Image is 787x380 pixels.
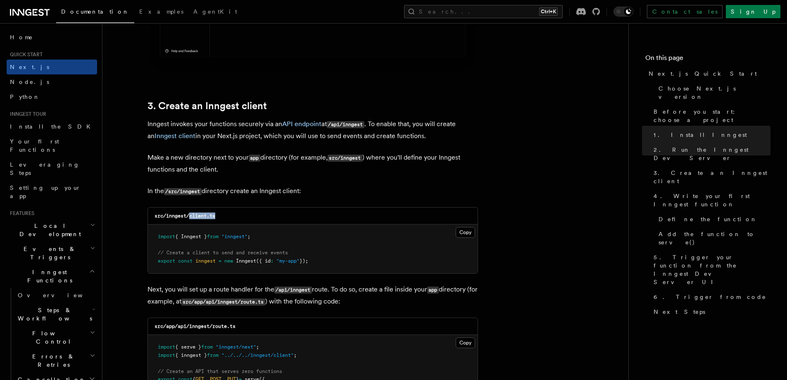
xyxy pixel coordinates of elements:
span: Inngest Functions [7,268,89,284]
code: app [427,287,439,294]
code: /api/inngest [274,287,312,294]
kbd: Ctrl+K [539,7,558,16]
span: Define the function [659,215,757,223]
button: Search...Ctrl+K [404,5,563,18]
button: Local Development [7,218,97,241]
a: 3. Create an Inngest client [147,100,267,112]
a: 6. Trigger from code [650,289,770,304]
span: Node.js [10,79,49,85]
h4: On this page [645,53,770,66]
span: Quick start [7,51,43,58]
span: import [158,234,175,239]
a: Node.js [7,74,97,89]
span: Steps & Workflows [14,306,92,323]
span: "inngest/next" [216,344,256,350]
span: Local Development [7,222,90,238]
span: ; [256,344,259,350]
button: Flow Control [14,326,97,349]
span: inngest [195,258,216,264]
span: // Create a client to send and receive events [158,250,288,256]
span: 1. Install Inngest [654,131,747,139]
span: }); [300,258,308,264]
a: Leveraging Steps [7,157,97,180]
a: Home [7,30,97,45]
span: Flow Control [14,329,90,346]
span: Inngest [236,258,256,264]
span: 5. Trigger your function from the Inngest Dev Server UI [654,253,770,286]
span: Your first Functions [10,138,59,153]
span: ; [294,352,297,358]
p: Inngest invokes your functions securely via an at . To enable that, you will create an in your Ne... [147,118,478,142]
a: Examples [134,2,188,22]
span: const [178,258,193,264]
a: API endpoint [282,120,321,128]
code: src/inngest [328,155,362,162]
code: src/app/api/inngest/route.ts [155,323,235,329]
a: Python [7,89,97,104]
a: 3. Create an Inngest client [650,165,770,189]
span: // Create an API that serves zero functions [158,368,282,374]
a: AgentKit [188,2,242,22]
span: export [158,258,175,264]
span: Errors & Retries [14,352,90,369]
span: from [207,352,219,358]
span: ; [247,234,250,239]
span: Documentation [61,8,129,15]
span: : [271,258,273,264]
code: app [249,155,260,162]
a: Inngest client [155,132,195,140]
a: Define the function [655,212,770,227]
span: Install the SDK [10,123,95,130]
p: Next, you will set up a route handler for the route. To do so, create a file inside your director... [147,284,478,308]
a: 2. Run the Inngest Dev Server [650,142,770,165]
span: from [201,344,213,350]
span: { Inngest } [175,234,207,239]
span: Setting up your app [10,184,81,199]
button: Copy [456,337,475,348]
span: AgentKit [193,8,237,15]
p: Make a new directory next to your directory (for example, ) where you'll define your Inngest func... [147,152,478,175]
span: { serve } [175,344,201,350]
span: Events & Triggers [7,245,90,261]
span: from [207,234,219,239]
span: Examples [139,8,183,15]
span: 4. Write your first Inngest function [654,192,770,208]
span: Python [10,93,40,100]
a: Before you start: choose a project [650,104,770,127]
a: Choose Next.js version [655,81,770,104]
a: Sign Up [726,5,780,18]
span: new [224,258,233,264]
span: Leveraging Steps [10,161,80,176]
span: 3. Create an Inngest client [654,169,770,185]
p: In the directory create an Inngest client: [147,185,478,197]
a: Next.js Quick Start [645,66,770,81]
span: { inngest } [175,352,207,358]
button: Events & Triggers [7,241,97,265]
a: Add the function to serve() [655,227,770,250]
button: Inngest Functions [7,265,97,288]
span: import [158,352,175,358]
span: Inngest tour [7,111,46,117]
code: /api/inngest [327,121,364,128]
span: Home [10,33,33,41]
span: = [219,258,221,264]
span: Next.js Quick Start [649,69,757,78]
span: Features [7,210,34,217]
a: Setting up your app [7,180,97,203]
a: Documentation [56,2,134,23]
code: src/app/api/inngest/route.ts [181,299,265,306]
a: 1. Install Inngest [650,127,770,142]
button: Copy [456,227,475,238]
a: 5. Trigger your function from the Inngest Dev Server UI [650,250,770,289]
button: Toggle dark mode [613,7,633,17]
span: "my-app" [276,258,300,264]
a: Overview [14,288,97,303]
span: Overview [18,292,103,299]
a: Next.js [7,60,97,74]
a: Your first Functions [7,134,97,157]
span: import [158,344,175,350]
code: src/inngest/client.ts [155,213,215,219]
span: Before you start: choose a project [654,108,770,124]
span: Choose Next.js version [659,84,770,101]
button: Steps & Workflows [14,303,97,326]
